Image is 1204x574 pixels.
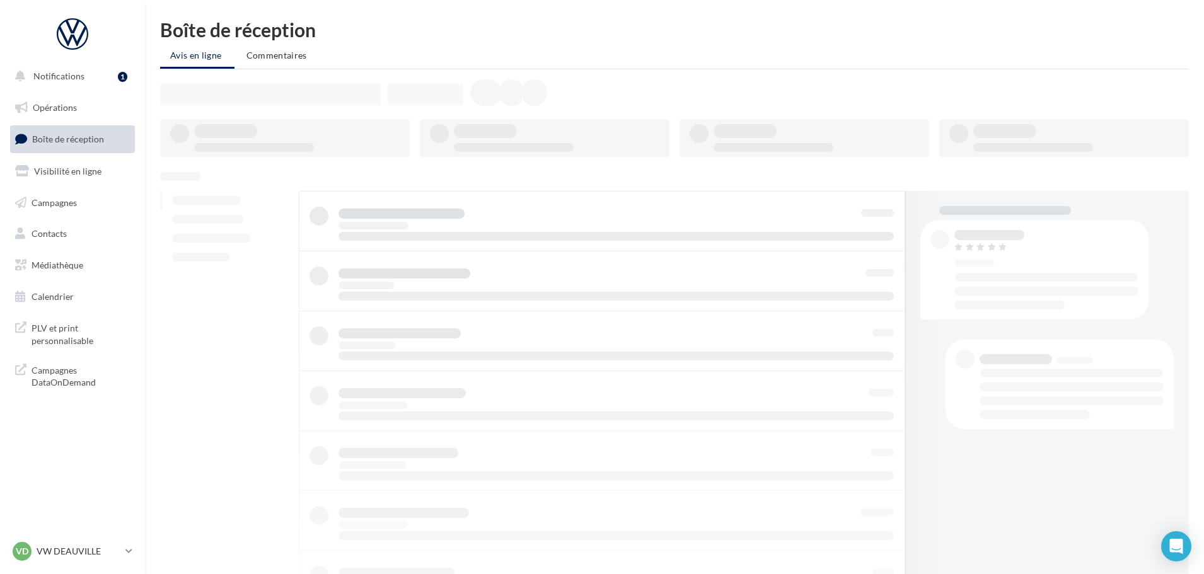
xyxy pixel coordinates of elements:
a: Opérations [8,95,137,121]
span: Boîte de réception [32,134,104,144]
span: Notifications [33,71,84,81]
span: Calendrier [32,291,74,302]
div: Boîte de réception [160,20,1189,39]
span: VD [16,545,28,558]
a: Visibilité en ligne [8,158,137,185]
button: Notifications 1 [8,63,132,89]
a: Médiathèque [8,252,137,278]
a: PLV et print personnalisable [8,314,137,352]
div: 1 [118,72,127,82]
span: Commentaires [246,50,307,60]
span: PLV et print personnalisable [32,319,130,347]
a: Campagnes DataOnDemand [8,357,137,394]
div: Open Intercom Messenger [1161,531,1191,561]
a: Contacts [8,221,137,247]
a: VD VW DEAUVILLE [10,539,135,563]
a: Calendrier [8,284,137,310]
span: Campagnes [32,197,77,207]
span: Médiathèque [32,260,83,270]
span: Contacts [32,228,67,239]
span: Visibilité en ligne [34,166,101,176]
a: Boîte de réception [8,125,137,152]
span: Campagnes DataOnDemand [32,362,130,389]
span: Opérations [33,102,77,113]
p: VW DEAUVILLE [37,545,120,558]
a: Campagnes [8,190,137,216]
